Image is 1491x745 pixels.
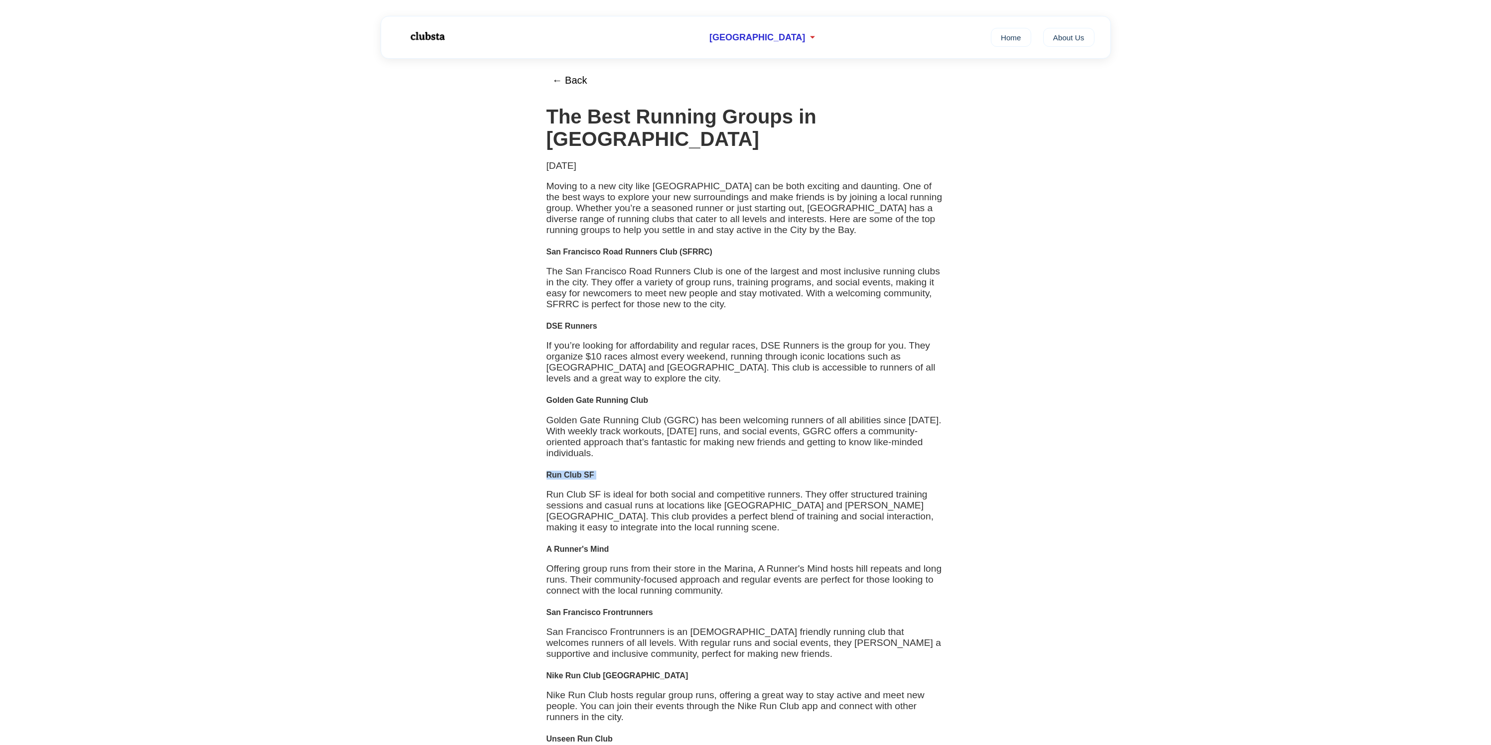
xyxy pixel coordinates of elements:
[546,608,945,617] h4: San Francisco Frontrunners
[397,24,457,49] img: Logo
[546,489,945,533] p: Run Club SF is ideal for both social and competitive runners. They offer structured training sess...
[546,322,945,331] h4: DSE Runners
[709,32,805,43] span: [GEOGRAPHIC_DATA]
[546,563,945,596] p: Offering group runs from their store in the Marina, A Runner's Mind hosts hill repeats and long r...
[546,626,945,659] p: San Francisco Frontrunners is an [DEMOGRAPHIC_DATA] friendly running club that welcomes runners o...
[546,106,945,150] h1: The Best Running Groups in [GEOGRAPHIC_DATA]
[546,396,945,405] h4: Golden Gate Running Club
[546,735,945,744] h4: Unseen Run Club
[1043,28,1094,47] a: About Us
[546,340,945,384] p: If you’re looking for affordability and regular races, DSE Runners is the group for you. They org...
[546,69,593,92] button: ← Back
[546,248,945,256] h4: San Francisco Road Runners Club (SFRRC)
[546,160,945,171] p: [DATE]
[546,181,945,236] p: Moving to a new city like [GEOGRAPHIC_DATA] can be both exciting and daunting. One of the best wa...
[546,671,945,680] h4: Nike Run Club [GEOGRAPHIC_DATA]
[546,545,945,554] h4: A Runner's Mind
[991,28,1031,47] a: Home
[546,266,945,310] p: The San Francisco Road Runners Club is one of the largest and most inclusive running clubs in the...
[546,471,945,480] h4: Run Club SF
[546,415,945,459] p: Golden Gate Running Club (GGRC) has been welcoming runners of all abilities since [DATE]. With we...
[546,690,945,723] p: Nike Run Club hosts regular group runs, offering a great way to stay active and meet new people. ...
